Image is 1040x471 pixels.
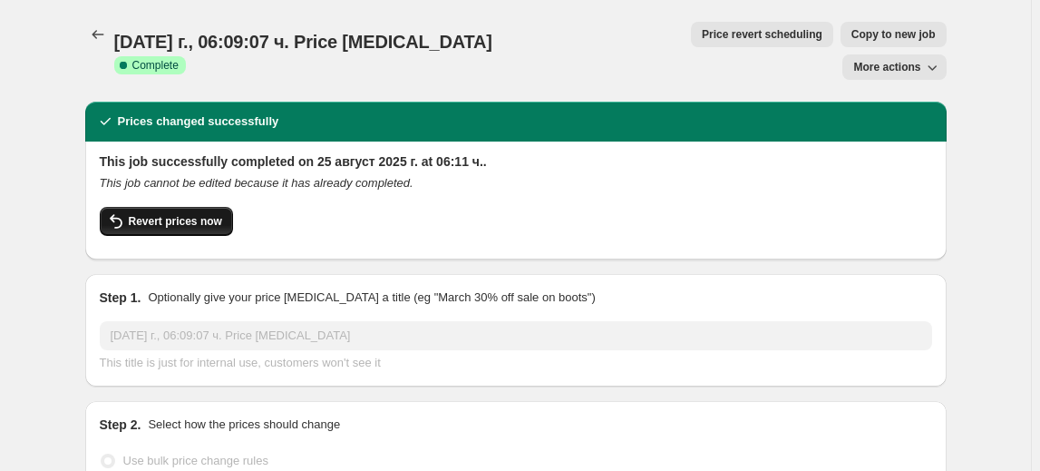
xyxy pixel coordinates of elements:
[129,214,222,229] span: Revert prices now
[100,416,141,434] h2: Step 2.
[100,207,233,236] button: Revert prices now
[841,22,947,47] button: Copy to new job
[702,27,822,42] span: Price revert scheduling
[100,356,381,369] span: This title is just for internal use, customers won't see it
[132,58,179,73] span: Complete
[691,22,833,47] button: Price revert scheduling
[100,176,413,190] i: This job cannot be edited because it has already completed.
[85,22,111,47] button: Price change jobs
[853,60,920,74] span: More actions
[148,289,595,307] p: Optionally give your price [MEDICAL_DATA] a title (eg "March 30% off sale on boots")
[851,27,936,42] span: Copy to new job
[118,113,279,131] h2: Prices changed successfully
[100,289,141,307] h2: Step 1.
[148,416,340,434] p: Select how the prices should change
[123,454,268,467] span: Use bulk price change rules
[114,32,492,52] span: [DATE] г., 06:09:07 ч. Price [MEDICAL_DATA]
[100,152,932,171] h2: This job successfully completed on 25 август 2025 г. at 06:11 ч..
[842,54,946,80] button: More actions
[100,321,932,350] input: 30% off holiday sale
